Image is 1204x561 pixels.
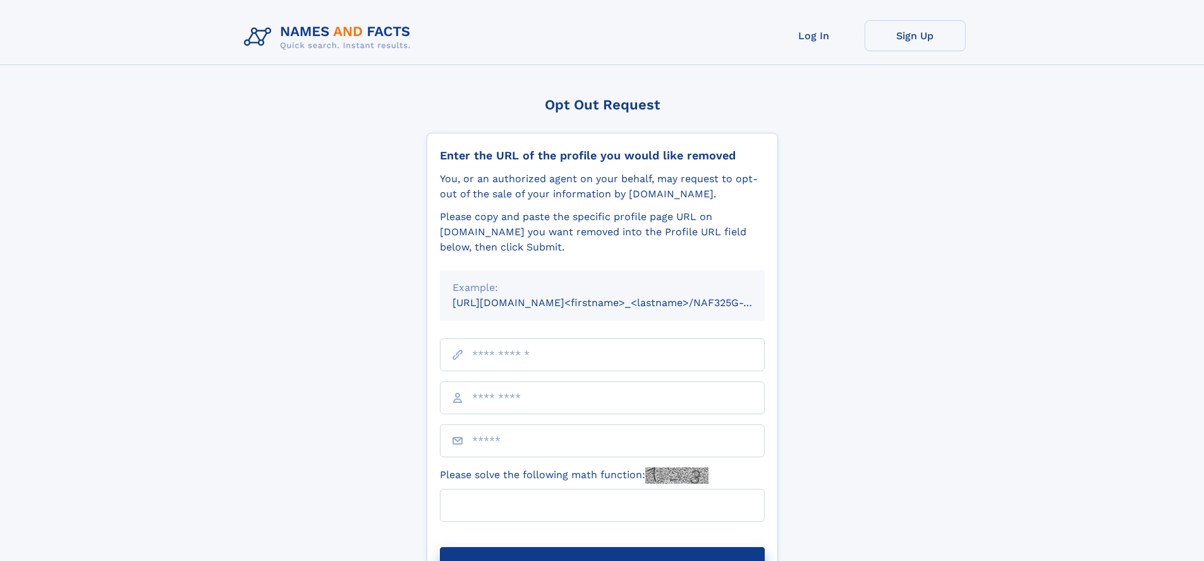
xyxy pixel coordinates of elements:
[453,280,752,295] div: Example:
[763,20,865,51] a: Log In
[440,171,765,202] div: You, or an authorized agent on your behalf, may request to opt-out of the sale of your informatio...
[440,149,765,163] div: Enter the URL of the profile you would like removed
[427,97,778,113] div: Opt Out Request
[440,467,708,484] label: Please solve the following math function:
[239,20,421,54] img: Logo Names and Facts
[440,209,765,255] div: Please copy and paste the specific profile page URL on [DOMAIN_NAME] you want removed into the Pr...
[453,297,789,309] small: [URL][DOMAIN_NAME]<firstname>_<lastname>/NAF325G-xxxxxxxx
[865,20,966,51] a: Sign Up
